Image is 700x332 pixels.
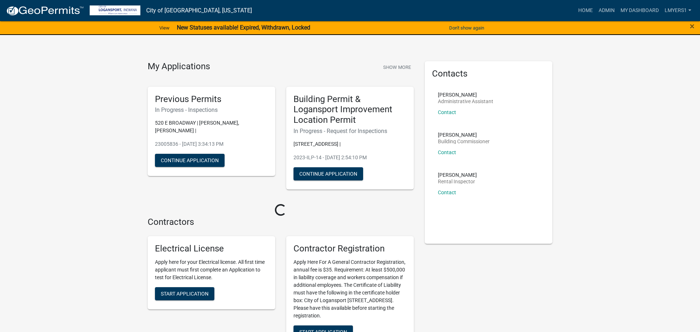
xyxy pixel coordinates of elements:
a: Contact [438,109,456,115]
p: Apply Here For A General Contractor Registration, annual fee is $35. Requirement: At least $500,0... [293,258,407,320]
h5: Electrical License [155,243,268,254]
p: 23005836 - [DATE] 3:34:13 PM [155,140,268,148]
p: Building Commissioner [438,139,490,144]
h5: Contractor Registration [293,243,407,254]
button: Start Application [155,287,214,300]
button: Continue Application [293,167,363,180]
p: Apply here for your Electrical license. All first time applicant must first complete an Applicati... [155,258,268,281]
p: [PERSON_NAME] [438,172,477,177]
button: Continue Application [155,154,225,167]
a: Home [575,4,596,17]
a: View [156,22,172,34]
h5: Previous Permits [155,94,268,105]
a: Admin [596,4,618,17]
h5: Building Permit & Logansport Improvement Location Permit [293,94,407,125]
p: Administrative Assistant [438,99,493,104]
h6: In Progress - Request for Inspections [293,128,407,134]
p: [PERSON_NAME] [438,132,490,137]
span: Start Application [161,290,209,296]
button: Close [690,22,695,31]
img: City of Logansport, Indiana [90,5,140,15]
span: × [690,21,695,31]
p: 2023-ILP-14 - [DATE] 2:54:10 PM [293,154,407,161]
p: [STREET_ADDRESS] | [293,140,407,148]
p: Rental Inspector [438,179,477,184]
a: Contact [438,149,456,155]
strong: New Statuses available! Expired, Withdrawn, Locked [177,24,310,31]
h5: Contacts [432,69,545,79]
button: Show More [380,61,414,73]
p: [PERSON_NAME] [438,92,493,97]
p: 520 E BROADWAY | [PERSON_NAME], [PERSON_NAME] | [155,119,268,134]
button: Don't show again [446,22,487,34]
h4: My Applications [148,61,210,72]
h6: In Progress - Inspections [155,106,268,113]
a: Contact [438,190,456,195]
a: City of [GEOGRAPHIC_DATA], [US_STATE] [146,4,252,17]
h4: Contractors [148,217,414,227]
a: lmyers1 [662,4,694,17]
a: My Dashboard [618,4,662,17]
